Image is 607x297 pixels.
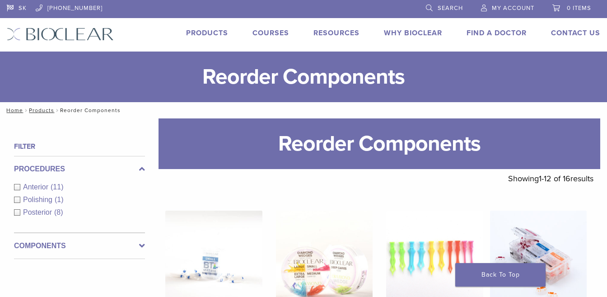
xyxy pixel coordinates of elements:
[438,5,463,12] span: Search
[567,5,591,12] span: 0 items
[54,208,63,216] span: (8)
[23,208,54,216] span: Posterior
[14,141,145,152] h4: Filter
[492,5,534,12] span: My Account
[508,169,593,188] p: Showing results
[29,107,54,113] a: Products
[14,164,145,174] label: Procedures
[159,118,600,169] h1: Reorder Components
[23,196,55,203] span: Polishing
[14,240,145,251] label: Components
[51,183,63,191] span: (11)
[467,28,527,38] a: Find A Doctor
[455,263,546,287] a: Back To Top
[55,196,64,203] span: (1)
[384,28,442,38] a: Why Bioclear
[7,28,114,41] img: Bioclear
[186,28,228,38] a: Products
[539,174,570,184] span: 1-12 of 16
[54,108,60,113] span: /
[23,108,29,113] span: /
[252,28,289,38] a: Courses
[313,28,360,38] a: Resources
[23,183,51,191] span: Anterior
[551,28,600,38] a: Contact Us
[4,107,23,113] a: Home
